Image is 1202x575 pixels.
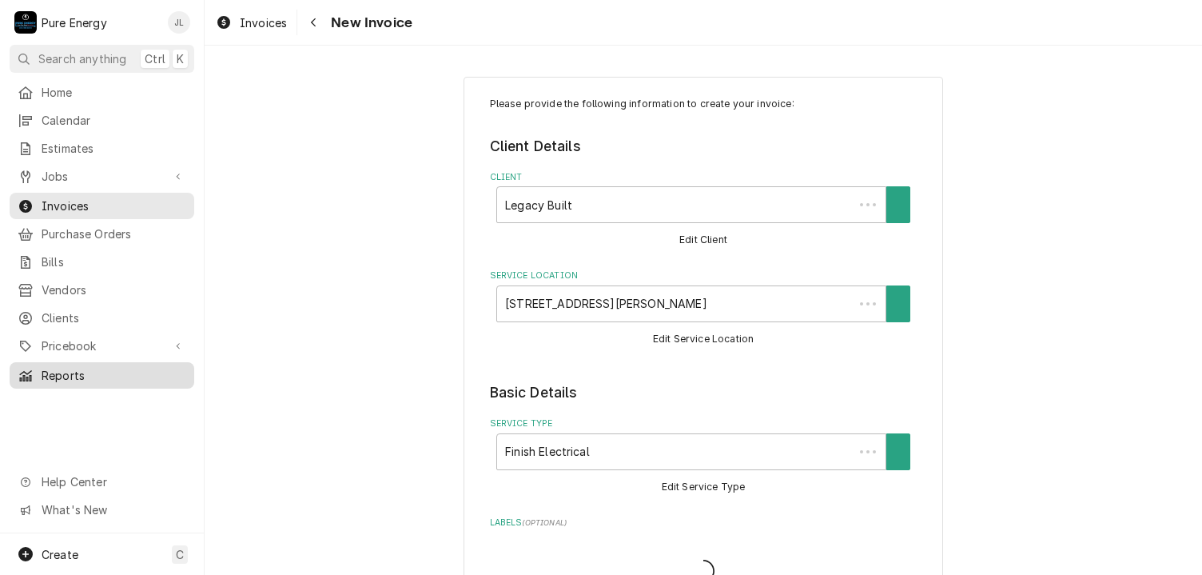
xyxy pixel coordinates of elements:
span: C [176,546,184,563]
a: Reports [10,362,194,389]
div: P [14,11,37,34]
a: Purchase Orders [10,221,194,247]
span: Calendar [42,112,186,129]
div: Service Location [490,270,917,349]
a: Invoices [10,193,194,219]
span: Help Center [42,473,185,490]
div: Pure Energy's Avatar [14,11,37,34]
span: Ctrl [145,50,165,67]
a: Home [10,79,194,106]
span: Home [42,84,186,101]
a: Clients [10,305,194,331]
a: Go to Help Center [10,469,194,495]
a: Go to What's New [10,497,194,523]
span: Clients [42,309,186,326]
a: Bills [10,249,194,275]
span: What's New [42,501,185,518]
label: Client [490,171,917,184]
button: Create New Service [886,433,910,470]
span: Estimates [42,140,186,157]
button: Edit Service Type [659,477,748,497]
label: Service Type [490,417,917,430]
a: Estimates [10,135,194,162]
legend: Client Details [490,136,917,157]
div: Pure Energy [42,14,107,31]
p: Please provide the following information to create your invoice: [490,97,917,111]
button: Navigate back [300,10,326,35]
a: Vendors [10,277,194,303]
label: Labels [490,517,917,529]
span: Vendors [42,282,186,298]
span: Invoices [42,198,186,214]
span: New Invoice [326,12,412,34]
label: Service Location [490,270,917,282]
span: Invoices [240,14,287,31]
legend: Basic Details [490,382,917,403]
button: Create New Client [886,186,910,223]
span: Bills [42,254,186,270]
div: Client [490,171,917,250]
a: Calendar [10,107,194,134]
div: Service Type [490,417,917,497]
a: Go to Pricebook [10,333,194,359]
button: Edit Client [677,230,730,250]
span: Search anything [38,50,126,67]
button: Create New Location [886,286,910,322]
span: Pricebook [42,337,162,354]
span: Jobs [42,168,162,185]
span: Reports [42,367,186,384]
button: Search anythingCtrlK [10,45,194,73]
div: James Linnenkamp's Avatar [168,11,190,34]
button: Edit Service Location [651,329,757,349]
a: Invoices [209,10,293,36]
span: Purchase Orders [42,226,186,242]
div: JL [168,11,190,34]
span: Create [42,548,78,561]
span: ( optional ) [522,518,567,527]
a: Go to Jobs [10,163,194,190]
span: K [177,50,184,67]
